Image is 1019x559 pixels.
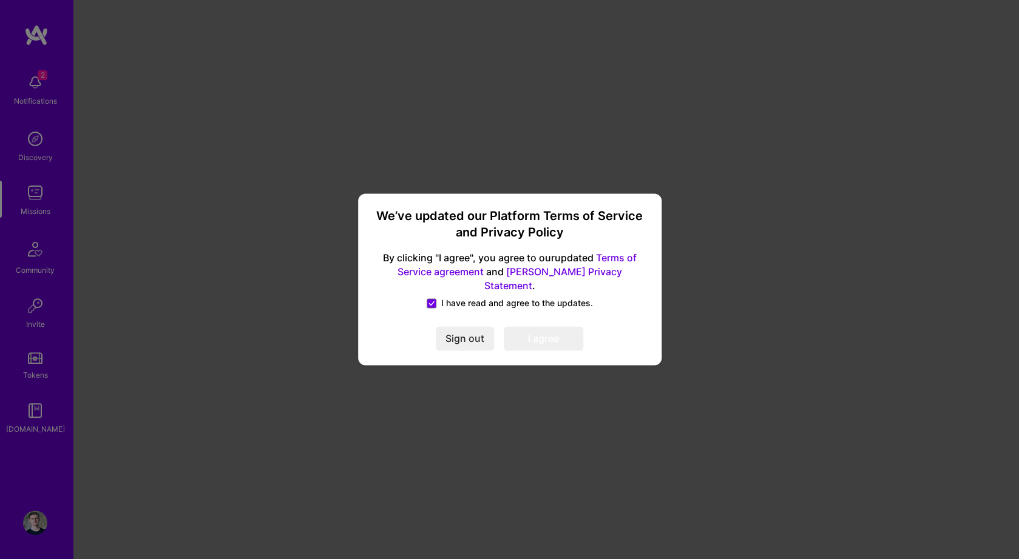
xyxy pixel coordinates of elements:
span: By clicking "I agree", you agree to our updated and . [373,251,647,293]
a: [PERSON_NAME] Privacy Statement [484,266,622,292]
button: Sign out [436,327,494,351]
h3: We’ve updated our Platform Terms of Service and Privacy Policy [373,208,647,241]
button: I agree [504,327,583,351]
span: I have read and agree to the updates. [441,298,593,310]
a: Terms of Service agreement [398,252,637,278]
